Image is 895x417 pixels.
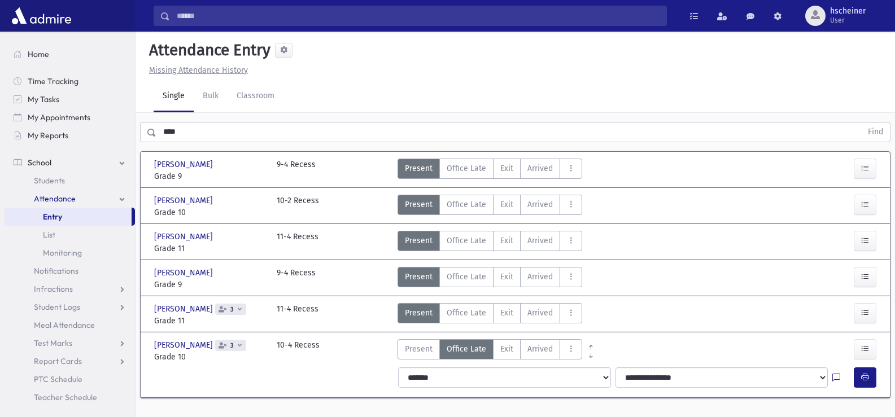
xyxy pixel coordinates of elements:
span: Arrived [527,271,553,283]
a: Home [5,45,135,63]
span: [PERSON_NAME] [154,159,215,170]
a: Missing Attendance History [145,65,248,75]
span: [PERSON_NAME] [154,339,215,351]
span: Grade 11 [154,315,265,327]
span: Home [28,49,49,59]
span: Arrived [527,343,553,355]
span: Test Marks [34,338,72,348]
span: Student Logs [34,302,80,312]
span: Attendance [34,194,76,204]
span: Entry [43,212,62,222]
button: Find [861,122,890,142]
span: My Appointments [28,112,90,122]
span: Grade 10 [154,207,265,218]
div: AttTypes [398,339,582,363]
a: Time Tracking [5,72,135,90]
a: Classroom [228,81,283,112]
span: Exit [500,343,513,355]
span: Grade 11 [154,243,265,254]
a: Test Marks [5,334,135,352]
span: Students [34,175,65,186]
span: hscheiner [830,7,866,16]
span: Exit [500,307,513,319]
div: 9-4 Recess [277,159,316,182]
div: AttTypes [398,195,582,218]
span: Present [405,307,433,319]
span: Monitoring [43,248,82,258]
span: Report Cards [34,356,82,366]
span: My Tasks [28,94,59,104]
span: Present [405,271,433,283]
span: Infractions [34,284,73,294]
span: Meal Attendance [34,320,95,330]
div: 10-4 Recess [277,339,320,363]
span: Grade 9 [154,279,265,291]
a: Entry [5,208,132,226]
div: AttTypes [398,159,582,182]
span: School [28,157,51,168]
span: Office Late [447,343,486,355]
a: PTC Schedule [5,370,135,388]
span: Exit [500,271,513,283]
input: Search [170,6,666,26]
span: Exit [500,235,513,247]
span: PTC Schedule [34,374,82,384]
span: [PERSON_NAME] [154,195,215,207]
a: My Tasks [5,90,135,108]
span: Teacher Schedule [34,392,97,402]
span: Exit [500,199,513,210]
a: My Reports [5,126,135,144]
a: Report Cards [5,352,135,370]
span: User [830,16,866,25]
a: Monitoring [5,244,135,262]
span: Office Late [447,199,486,210]
a: List [5,226,135,244]
a: My Appointments [5,108,135,126]
span: 3 [228,306,236,313]
span: Present [405,163,433,174]
a: Infractions [5,280,135,298]
span: Time Tracking [28,76,78,86]
div: AttTypes [398,231,582,254]
a: Notifications [5,262,135,280]
span: Grade 9 [154,170,265,182]
span: Arrived [527,307,553,319]
span: Exit [500,163,513,174]
div: 11-4 Recess [277,231,318,254]
span: Arrived [527,235,553,247]
span: Office Late [447,271,486,283]
span: [PERSON_NAME] [154,231,215,243]
span: Arrived [527,199,553,210]
u: Missing Attendance History [149,65,248,75]
span: [PERSON_NAME] [154,267,215,279]
a: Attendance [5,190,135,208]
span: Office Late [447,307,486,319]
span: Office Late [447,163,486,174]
div: 11-4 Recess [277,303,318,327]
a: Teacher Schedule [5,388,135,406]
img: AdmirePro [9,5,74,27]
div: 10-2 Recess [277,195,319,218]
span: Present [405,343,433,355]
span: List [43,230,55,240]
a: School [5,153,135,172]
a: Students [5,172,135,190]
span: [PERSON_NAME] [154,303,215,315]
a: Meal Attendance [5,316,135,334]
h5: Attendance Entry [145,41,270,60]
a: Single [154,81,194,112]
a: Student Logs [5,298,135,316]
span: My Reports [28,130,68,141]
a: Bulk [194,81,228,112]
div: AttTypes [398,267,582,291]
div: AttTypes [398,303,582,327]
span: Present [405,199,433,210]
span: 3 [228,342,236,349]
span: Grade 10 [154,351,265,363]
span: Arrived [527,163,553,174]
span: Office Late [447,235,486,247]
span: Notifications [34,266,78,276]
div: 9-4 Recess [277,267,316,291]
span: Present [405,235,433,247]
